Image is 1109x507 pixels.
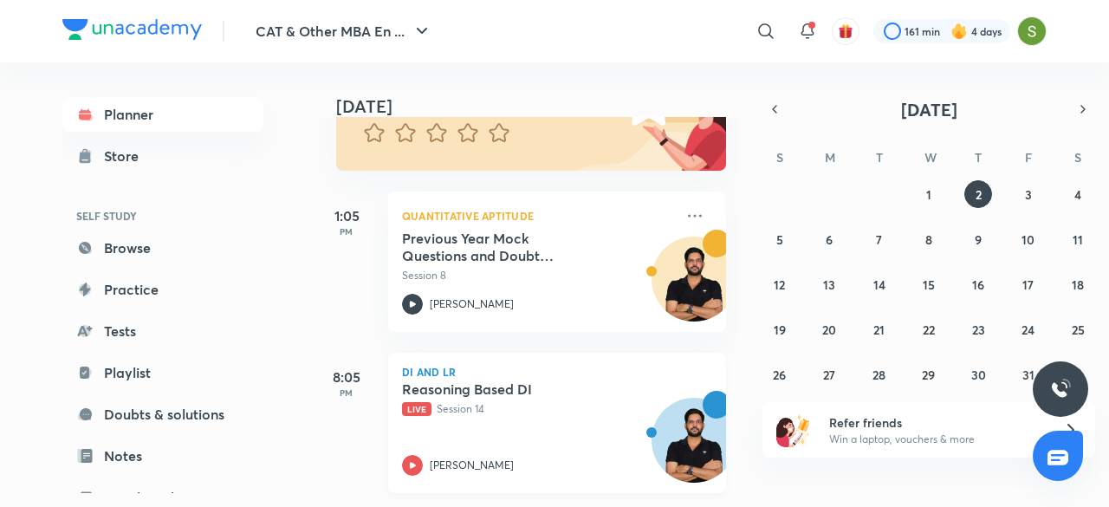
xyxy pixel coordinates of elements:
[964,270,992,298] button: October 16, 2025
[915,315,943,343] button: October 22, 2025
[773,367,786,383] abbr: October 26, 2025
[1017,16,1047,46] img: Samridhi Vij
[976,186,982,203] abbr: October 2, 2025
[1025,149,1032,166] abbr: Friday
[312,205,381,226] h5: 1:05
[866,270,893,298] button: October 14, 2025
[975,149,982,166] abbr: Thursday
[776,231,783,248] abbr: October 5, 2025
[402,268,674,283] p: Session 8
[876,231,882,248] abbr: October 7, 2025
[971,367,986,383] abbr: October 30, 2025
[823,367,835,383] abbr: October 27, 2025
[62,397,263,432] a: Doubts & solutions
[823,276,835,293] abbr: October 13, 2025
[825,149,835,166] abbr: Monday
[876,149,883,166] abbr: Tuesday
[766,361,794,388] button: October 26, 2025
[829,432,1042,447] p: Win a laptop, vouchers & more
[815,315,843,343] button: October 20, 2025
[964,361,992,388] button: October 30, 2025
[972,276,984,293] abbr: October 16, 2025
[815,361,843,388] button: October 27, 2025
[62,19,202,44] a: Company Logo
[1015,361,1042,388] button: October 31, 2025
[1064,315,1092,343] button: October 25, 2025
[62,231,263,265] a: Browse
[1015,315,1042,343] button: October 24, 2025
[923,276,935,293] abbr: October 15, 2025
[652,246,736,329] img: Avatar
[62,97,263,132] a: Planner
[402,230,618,264] h5: Previous Year Mock Questions and Doubt Clearing
[815,225,843,253] button: October 6, 2025
[915,225,943,253] button: October 8, 2025
[402,367,712,377] p: DI and LR
[1015,270,1042,298] button: October 17, 2025
[62,314,263,348] a: Tests
[1072,276,1084,293] abbr: October 18, 2025
[336,96,743,117] h4: [DATE]
[1015,225,1042,253] button: October 10, 2025
[776,149,783,166] abbr: Sunday
[838,23,853,39] img: avatar
[402,401,674,417] p: Session 14
[915,180,943,208] button: October 1, 2025
[866,225,893,253] button: October 7, 2025
[1022,367,1034,383] abbr: October 31, 2025
[62,355,263,390] a: Playlist
[312,367,381,387] h5: 8:05
[829,413,1042,432] h6: Refer friends
[915,270,943,298] button: October 15, 2025
[1064,225,1092,253] button: October 11, 2025
[826,231,833,248] abbr: October 6, 2025
[1064,270,1092,298] button: October 18, 2025
[923,322,935,338] abbr: October 22, 2025
[950,23,968,40] img: streak
[873,276,885,293] abbr: October 14, 2025
[1021,322,1034,338] abbr: October 24, 2025
[1015,180,1042,208] button: October 3, 2025
[62,201,263,231] h6: SELF STUDY
[1074,186,1081,203] abbr: October 4, 2025
[901,98,957,121] span: [DATE]
[430,296,514,312] p: [PERSON_NAME]
[872,367,885,383] abbr: October 28, 2025
[766,270,794,298] button: October 12, 2025
[402,205,674,226] p: Quantitative Aptitude
[964,225,992,253] button: October 9, 2025
[312,387,381,398] p: PM
[62,439,263,473] a: Notes
[964,315,992,343] button: October 23, 2025
[1050,379,1071,400] img: ttu
[1064,180,1092,208] button: October 4, 2025
[774,276,785,293] abbr: October 12, 2025
[926,186,931,203] abbr: October 1, 2025
[776,413,811,447] img: referral
[922,367,935,383] abbr: October 29, 2025
[1073,231,1083,248] abbr: October 11, 2025
[1074,149,1081,166] abbr: Saturday
[1072,322,1085,338] abbr: October 25, 2025
[964,180,992,208] button: October 2, 2025
[832,17,859,45] button: avatar
[972,322,985,338] abbr: October 23, 2025
[822,322,836,338] abbr: October 20, 2025
[430,458,514,473] p: [PERSON_NAME]
[402,380,618,398] h5: Reasoning Based DI
[766,315,794,343] button: October 19, 2025
[245,14,443,49] button: CAT & Other MBA En ...
[866,315,893,343] button: October 21, 2025
[915,361,943,388] button: October 29, 2025
[975,231,982,248] abbr: October 9, 2025
[104,146,149,166] div: Store
[815,270,843,298] button: October 13, 2025
[924,149,937,166] abbr: Wednesday
[766,225,794,253] button: October 5, 2025
[873,322,885,338] abbr: October 21, 2025
[62,139,263,173] a: Store
[1021,231,1034,248] abbr: October 10, 2025
[1025,186,1032,203] abbr: October 3, 2025
[774,322,786,338] abbr: October 19, 2025
[866,361,893,388] button: October 28, 2025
